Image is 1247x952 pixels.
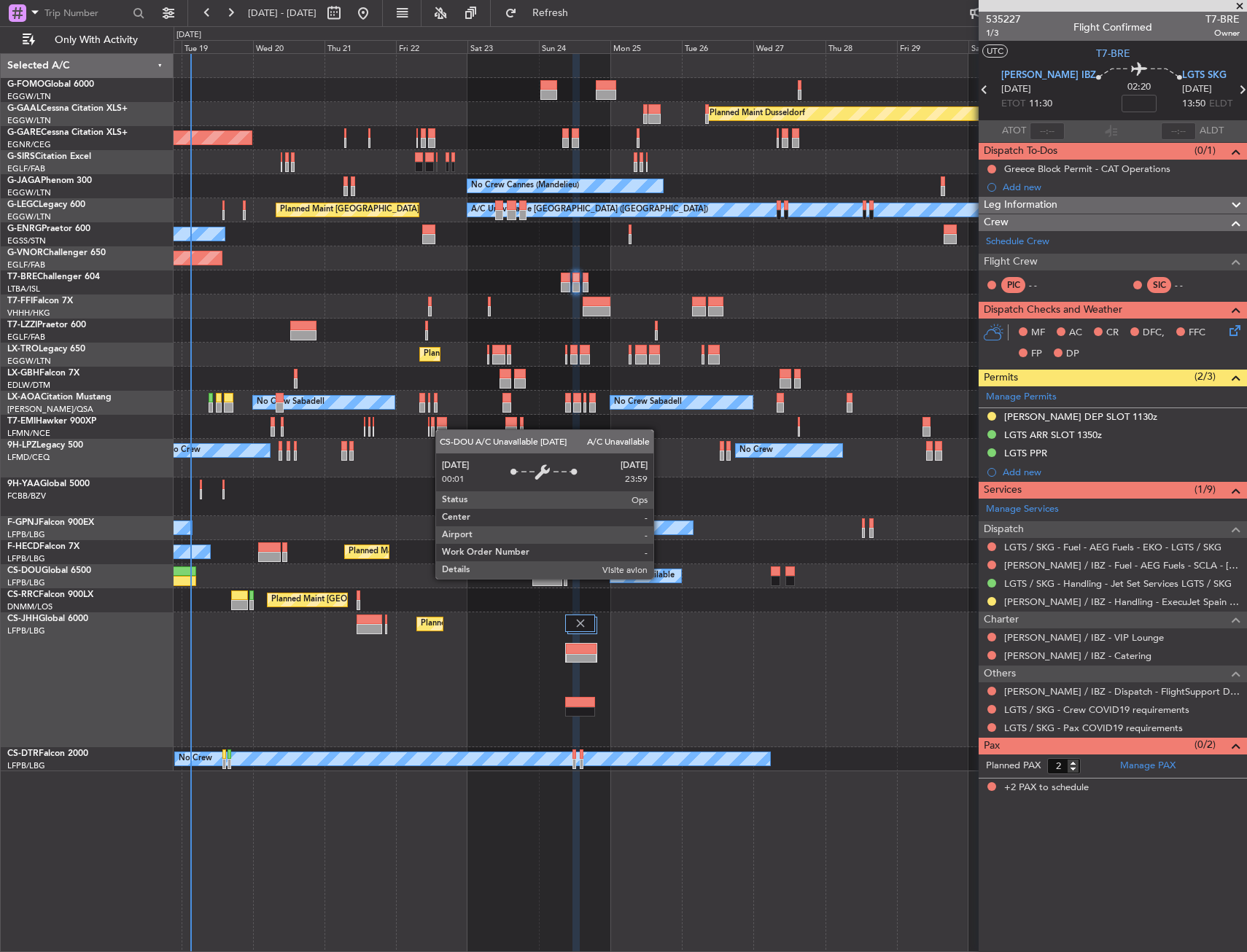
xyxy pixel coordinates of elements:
[424,343,653,365] div: Planned Maint [GEOGRAPHIC_DATA] ([GEOGRAPHIC_DATA])
[984,738,1000,754] span: Pax
[7,393,112,402] a: LX-AOACitation Mustang
[984,482,1022,499] span: Services
[1031,347,1042,362] span: FP
[176,29,201,42] div: [DATE]
[1004,596,1240,608] a: [PERSON_NAME] / IBZ - Handling - ExecuJet Spain [PERSON_NAME] / IBZ
[1194,482,1216,497] span: (1/9)
[1205,27,1240,39] span: Owner
[1003,466,1240,478] div: Add new
[1004,429,1102,441] div: LGTS ARR SLOT 1350z
[7,128,41,137] span: G-GARE
[7,321,86,329] a: T7-LZZIPraetor 600
[1004,703,1189,716] a: LGTS / SKG - Crew COVID19 requirements
[984,666,1016,682] span: Others
[1001,277,1025,293] div: PIC
[610,40,682,53] div: Mon 25
[1029,278,1062,292] div: - -
[1096,46,1130,61] span: T7-BRE
[467,40,539,53] div: Sat 23
[7,601,53,612] a: DNMM/LOS
[44,2,128,24] input: Trip Number
[7,104,41,113] span: G-GAAL
[1182,97,1205,112] span: 13:50
[7,249,43,257] span: G-VNOR
[1200,124,1224,138] span: ALDT
[7,529,45,540] a: LFPB/LBG
[1127,80,1151,95] span: 02:20
[471,175,579,197] div: No Crew Cannes (Mandelieu)
[539,40,610,53] div: Sun 24
[1175,278,1208,292] div: - -
[7,760,45,771] a: LFPB/LBG
[984,214,1009,231] span: Crew
[7,428,50,439] a: LFMN/NCE
[7,491,46,502] a: FCBB/BZV
[614,391,682,413] div: No Crew Sabadell
[1002,124,1026,138] span: ATOT
[182,40,253,53] div: Tue 19
[7,187,51,198] a: EGGW/LTN
[7,542,79,551] a: F-HECDFalcon 7X
[7,417,96,426] a: T7-EMIHawker 900XP
[7,566,42,575] span: CS-DOU
[1182,69,1227,83] span: LGTS SKG
[7,553,45,564] a: LFPB/LBG
[167,440,201,461] div: No Crew
[7,176,92,185] a: G-JAGAPhenom 300
[179,748,212,770] div: No Crew
[7,369,79,378] a: LX-GBHFalcon 7X
[7,590,93,599] a: CS-RRCFalcon 900LX
[986,12,1021,27] span: 535227
[1194,369,1216,384] span: (2/3)
[1004,163,1170,175] div: Greece Block Permit - CAT Operations
[325,40,396,53] div: Thu 21
[7,104,128,113] a: G-GAALCessna Citation XLS+
[520,8,581,18] span: Refresh
[7,345,39,354] span: LX-TRO
[7,566,91,575] a: CS-DOUGlobal 6500
[7,235,46,246] a: EGSS/STN
[7,273,37,281] span: T7-BRE
[7,356,51,367] a: EGGW/LTN
[253,40,325,53] div: Wed 20
[7,152,35,161] span: G-SIRS
[7,614,39,623] span: CS-JHH
[986,502,1059,517] a: Manage Services
[421,613,650,635] div: Planned Maint [GEOGRAPHIC_DATA] ([GEOGRAPHIC_DATA])
[7,80,44,89] span: G-FOMO
[1189,326,1205,340] span: FFC
[986,27,1021,39] span: 1/3
[7,249,106,257] a: G-VNORChallenger 650
[471,199,708,221] div: A/C Unavailable [GEOGRAPHIC_DATA] ([GEOGRAPHIC_DATA])
[1073,20,1152,35] div: Flight Confirmed
[248,7,316,20] span: [DATE] - [DATE]
[1004,410,1157,423] div: [PERSON_NAME] DEP SLOT 1130z
[614,565,675,587] div: A/C Unavailable
[7,577,45,588] a: LFPB/LBG
[7,380,50,391] a: EDLW/DTM
[984,370,1018,386] span: Permits
[7,128,128,137] a: G-GARECessna Citation XLS+
[7,518,39,527] span: F-GPNJ
[7,441,83,450] a: 9H-LPZLegacy 500
[7,297,33,305] span: T7-FFI
[982,44,1008,58] button: UTC
[7,80,94,89] a: G-FOMOGlobal 6000
[1147,277,1171,293] div: SIC
[7,345,85,354] a: LX-TROLegacy 650
[7,417,36,426] span: T7-EMI
[7,749,88,758] a: CS-DTRFalcon 2000
[984,302,1122,319] span: Dispatch Checks and Weather
[1001,69,1096,83] span: [PERSON_NAME] IBZ
[825,40,897,53] div: Thu 28
[1209,97,1232,112] span: ELDT
[1004,649,1151,662] a: [PERSON_NAME] / IBZ - Catering
[1069,326,1082,340] span: AC
[1194,737,1216,752] span: (0/2)
[7,625,45,636] a: LFPB/LBG
[280,199,510,221] div: Planned Maint [GEOGRAPHIC_DATA] ([GEOGRAPHIC_DATA])
[7,91,51,102] a: EGGW/LTN
[1004,559,1240,571] a: [PERSON_NAME] / IBZ - Fuel - AEG Fuels - SCLA - [PERSON_NAME] / IBZ
[7,152,91,161] a: G-SIRSCitation Excel
[753,40,825,53] div: Wed 27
